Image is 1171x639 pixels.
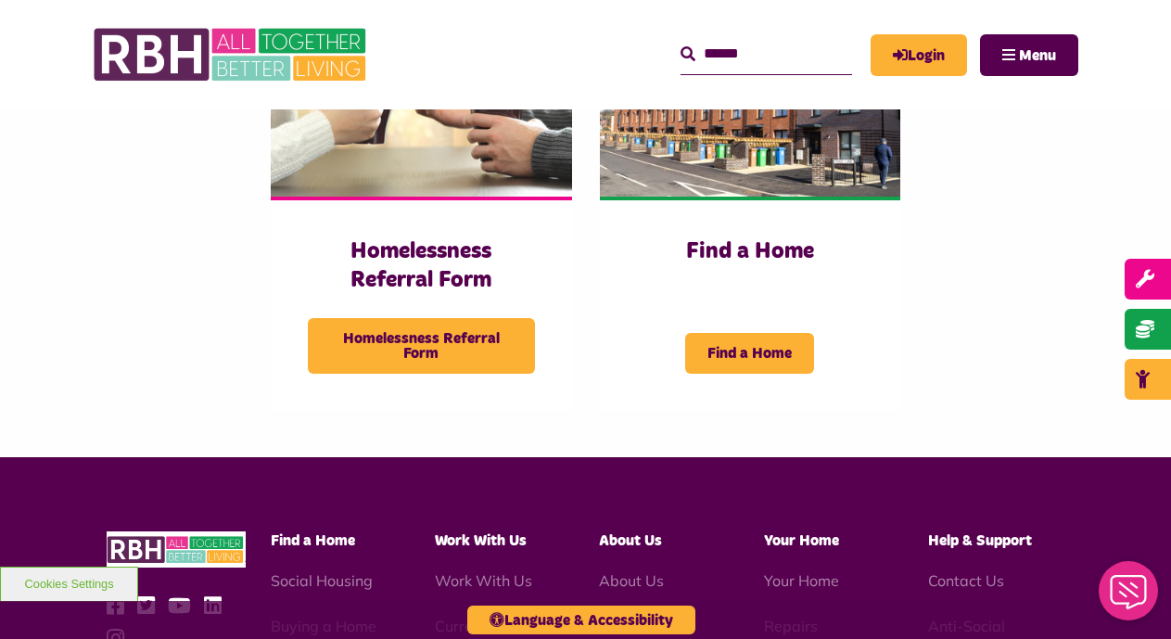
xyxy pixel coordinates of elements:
span: Work With Us [435,533,527,548]
span: Help & Support [928,533,1032,548]
span: About Us [599,533,662,548]
iframe: Netcall Web Assistant for live chat [1088,556,1171,639]
span: Find a Home [685,333,814,374]
img: RBH [93,19,371,91]
img: RBH [107,531,246,568]
a: Homelessness Referral Form Homelessness Referral Form [271,8,571,411]
span: Menu [1019,48,1056,63]
h3: Homelessness Referral Form [308,237,534,295]
span: Find a Home [271,533,355,548]
h3: Find a Home [637,237,863,266]
a: Contact Us [928,571,1004,590]
button: Language & Accessibility [467,606,695,634]
a: About Us [599,571,664,590]
a: Social Housing [271,571,373,590]
span: Homelessness Referral Form [308,318,534,374]
a: Work With Us [435,571,532,590]
button: Navigation [980,34,1078,76]
span: Your Home [764,533,839,548]
a: MyRBH [871,34,967,76]
a: Your Home [764,571,839,590]
a: Find a Home Find a Home [600,8,900,411]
